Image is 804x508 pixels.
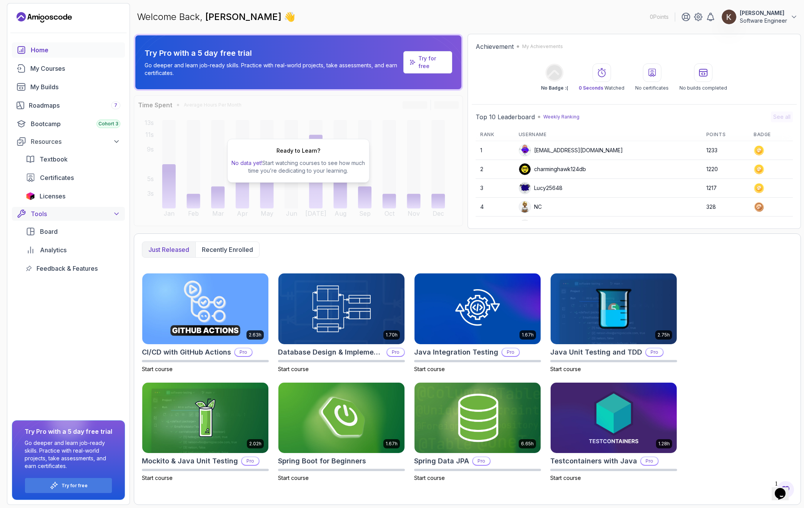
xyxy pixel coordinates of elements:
span: Start course [414,366,445,372]
button: See all [771,112,793,122]
button: Just released [142,242,195,257]
div: My Courses [30,64,120,73]
a: bootcamp [12,116,125,132]
td: 1220 [702,160,749,179]
span: Analytics [40,245,67,255]
p: 0 Points [650,13,669,21]
a: Java Integration Testing card1.67hJava Integration TestingProStart course [414,273,541,373]
th: Badge [749,128,793,141]
h2: Testcontainers with Java [550,456,637,466]
img: Testcontainers with Java card [551,383,677,453]
p: Software Engineer [740,17,787,25]
span: Start course [414,475,445,481]
span: Feedback & Features [37,264,98,273]
p: Pro [502,348,519,356]
td: 5 [476,217,514,235]
p: 6.65h [521,441,534,447]
a: certificates [21,170,125,185]
p: Recently enrolled [202,245,253,254]
span: 7 [114,102,117,108]
p: Watched [579,85,624,91]
h2: Spring Data JPA [414,456,469,466]
p: My Achievements [522,43,563,50]
img: Spring Boot for Beginners card [278,383,404,453]
a: Landing page [17,11,72,23]
span: 👋 [282,9,298,25]
td: 260 [702,217,749,235]
span: Certificates [40,173,74,182]
img: default monster avatar [519,182,531,194]
div: My Builds [30,82,120,92]
p: Go deeper and learn job-ready skills. Practice with real-world projects, take assessments, and ea... [25,439,112,470]
span: 0 Seconds [579,85,603,91]
a: builds [12,79,125,95]
img: Mockito & Java Unit Testing card [142,383,268,453]
img: Database Design & Implementation card [278,273,404,344]
a: Spring Data JPA card6.65hSpring Data JPAProStart course [414,382,541,482]
span: Start course [142,366,173,372]
p: Start watching courses to see how much time you’re dedicating to your learning. [231,159,366,175]
p: 2.02h [249,441,261,447]
h2: CI/CD with GitHub Actions [142,347,231,358]
p: Welcome Back, [137,11,295,23]
p: 1.67h [522,332,534,338]
a: analytics [21,242,125,258]
h2: Mockito & Java Unit Testing [142,456,238,466]
a: courses [12,61,125,76]
p: No builds completed [679,85,727,91]
span: [PERSON_NAME] [205,11,284,22]
div: Resources [31,137,120,146]
button: Try for free [25,478,112,493]
th: Points [702,128,749,141]
h2: Ready to Learn? [276,147,320,155]
h2: Top 10 Leaderboard [476,112,535,122]
a: Java Unit Testing and TDD card2.75hJava Unit Testing and TDDProStart course [550,273,677,373]
h2: Achievement [476,42,514,51]
img: user profile image [519,201,531,213]
th: Username [514,128,702,141]
h2: Spring Boot for Beginners [278,456,366,466]
p: Pro [242,457,259,465]
img: Java Unit Testing and TDD card [551,273,677,344]
div: charminghawk124db [519,163,586,175]
button: Resources [12,135,125,148]
a: Database Design & Implementation card1.70hDatabase Design & ImplementationProStart course [278,273,405,373]
span: Cohort 3 [98,121,118,127]
button: user profile image[PERSON_NAME]Software Engineer [721,9,798,25]
a: CI/CD with GitHub Actions card2.63hCI/CD with GitHub ActionsProStart course [142,273,269,373]
a: Testcontainers with Java card1.28hTestcontainers with JavaProStart course [550,382,677,482]
span: Start course [550,366,581,372]
img: Java Integration Testing card [414,273,541,344]
p: No Badge :( [541,85,568,91]
a: board [21,224,125,239]
p: Try Pro with a 5 day free trial [145,48,400,58]
p: No certificates [635,85,669,91]
img: CI/CD with GitHub Actions card [142,273,268,344]
div: NC [519,201,542,213]
td: 328 [702,198,749,217]
p: 2.63h [249,332,261,338]
p: Try for free [62,483,88,489]
img: jetbrains icon [26,192,35,200]
h2: Database Design & Implementation [278,347,383,358]
div: asifahmedjesi [519,220,569,232]
span: Board [40,227,58,236]
p: Go deeper and learn job-ready skills. Practice with real-world projects, take assessments, and ea... [145,62,400,77]
td: 3 [476,179,514,198]
span: Start course [550,475,581,481]
p: 1.28h [658,441,670,447]
p: Pro [235,348,252,356]
p: Weekly Ranking [543,114,579,120]
button: Recently enrolled [195,242,259,257]
div: Roadmaps [29,101,120,110]
div: Bootcamp [31,119,120,128]
span: Textbook [40,155,68,164]
a: licenses [21,188,125,204]
a: Try for free [403,51,452,73]
p: Pro [387,348,404,356]
a: textbook [21,152,125,167]
div: [EMAIL_ADDRESS][DOMAIN_NAME] [519,144,623,157]
a: Try for free [418,55,446,70]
